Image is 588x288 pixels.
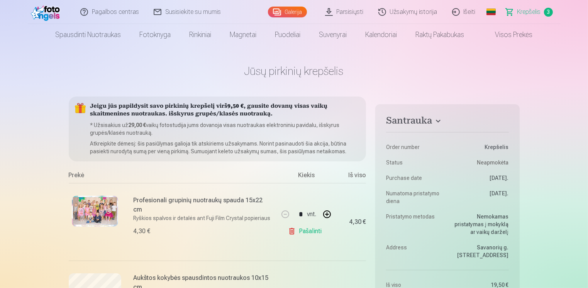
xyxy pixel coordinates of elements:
a: Puodeliai [266,24,310,46]
a: Pašalinti [288,224,325,239]
div: Iš viso [335,171,366,183]
a: Magnetai [221,24,266,46]
dd: Nemokamas pristatymas į mokyklą ar vaikų darželį [451,213,509,236]
h1: Jūsų pirkinių krepšelis [69,64,520,78]
a: Galerija [268,7,307,17]
dd: [DATE]. [451,174,509,182]
div: vnt. [307,205,316,224]
div: Prekė [69,171,278,183]
dt: Order number [386,143,444,151]
a: Suvenyrai [310,24,356,46]
span: Neapmokėta [477,159,509,166]
a: Raktų pakabukas [407,24,474,46]
span: Krepšelis [517,7,541,17]
h6: Profesionali grupinių nuotraukų spauda 15x22 cm [134,196,273,214]
h5: Jeigu jūs papildysit savo pirkinių krepšelį virš , gausite dovanų visas vaikų skaitmenines nuotra... [90,103,360,118]
a: Fotoknyga [130,24,180,46]
div: 4,30 € [349,220,366,224]
a: Visos prekės [474,24,542,46]
dd: Krepšelis [451,143,509,151]
dd: Savanorių g. [STREET_ADDRESS] [451,244,509,259]
dt: Pristatymo metodas [386,213,444,236]
a: Spausdinti nuotraukas [46,24,130,46]
div: 4,30 € [134,227,151,236]
dt: Address [386,244,444,259]
dt: Purchase date [386,174,444,182]
dt: Numatoma pristatymo diena [386,190,444,205]
p: Ryškios spalvos ir detalės ant Fuji Film Crystal popieriaus [134,214,273,222]
a: Kalendoriai [356,24,407,46]
p: Atkreipkite dėmesį: šis pasiūlymas galioja tik atskiriems užsakymams. Norint pasinaudoti šia akci... [90,140,360,155]
img: /fa2 [31,3,63,21]
b: 29,00 € [129,122,146,128]
dd: [DATE]. [451,190,509,205]
p: * Užsisakius už vaikų fotostudija jums dovanoja visas nuotraukas elektroniniu pavidalu, išskyrus ... [90,121,360,137]
b: 9,50 € [228,103,244,109]
button: Santrauka [386,115,508,129]
span: 3 [544,8,553,17]
a: Rinkiniai [180,24,221,46]
div: Kiekis [277,171,335,183]
dt: Status [386,159,444,166]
